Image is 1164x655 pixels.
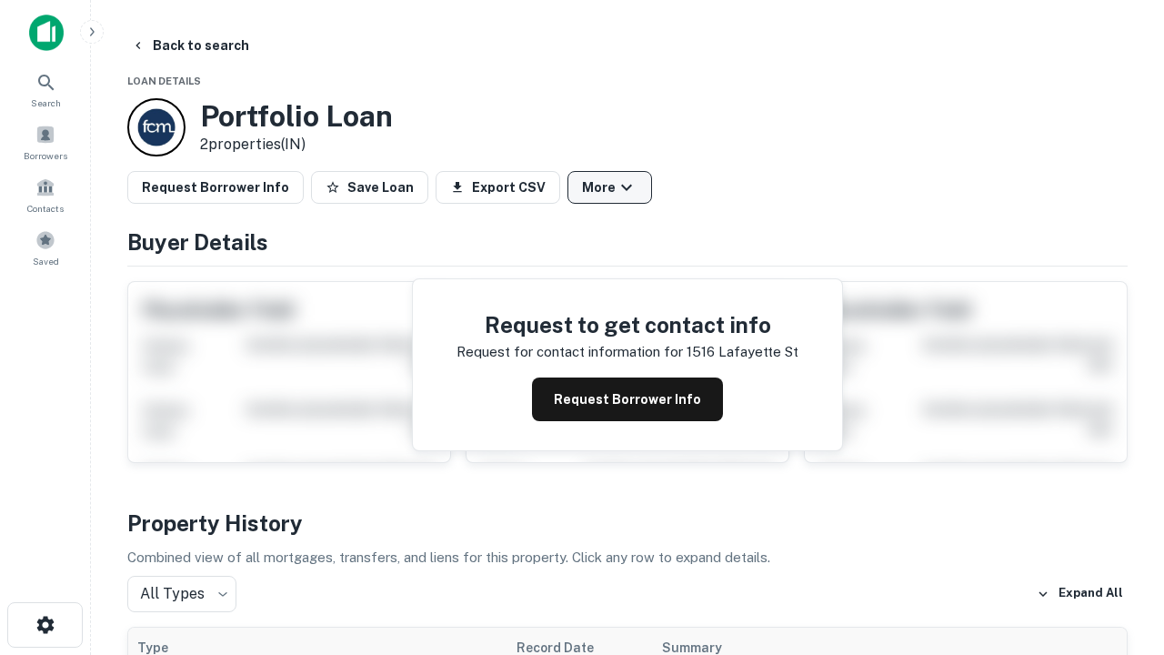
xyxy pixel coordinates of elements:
iframe: Chat Widget [1073,509,1164,597]
span: Loan Details [127,76,201,86]
p: Combined view of all mortgages, transfers, and liens for this property. Click any row to expand d... [127,547,1128,569]
p: Request for contact information for [457,341,683,363]
a: Borrowers [5,117,85,166]
h3: Portfolio Loan [200,99,393,134]
a: Contacts [5,170,85,219]
button: Request Borrower Info [127,171,304,204]
p: 2 properties (IN) [200,134,393,156]
button: Expand All [1032,580,1128,608]
h4: Property History [127,507,1128,539]
a: Saved [5,223,85,272]
img: capitalize-icon.png [29,15,64,51]
button: Back to search [124,29,256,62]
span: Saved [33,254,59,268]
span: Search [31,96,61,110]
h4: Buyer Details [127,226,1128,258]
a: Search [5,65,85,114]
button: Export CSV [436,171,560,204]
span: Borrowers [24,148,67,163]
button: Save Loan [311,171,428,204]
p: 1516 lafayette st [687,341,798,363]
button: Request Borrower Info [532,378,723,421]
div: All Types [127,576,236,612]
h4: Request to get contact info [457,308,798,341]
span: Contacts [27,201,64,216]
button: More [567,171,652,204]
